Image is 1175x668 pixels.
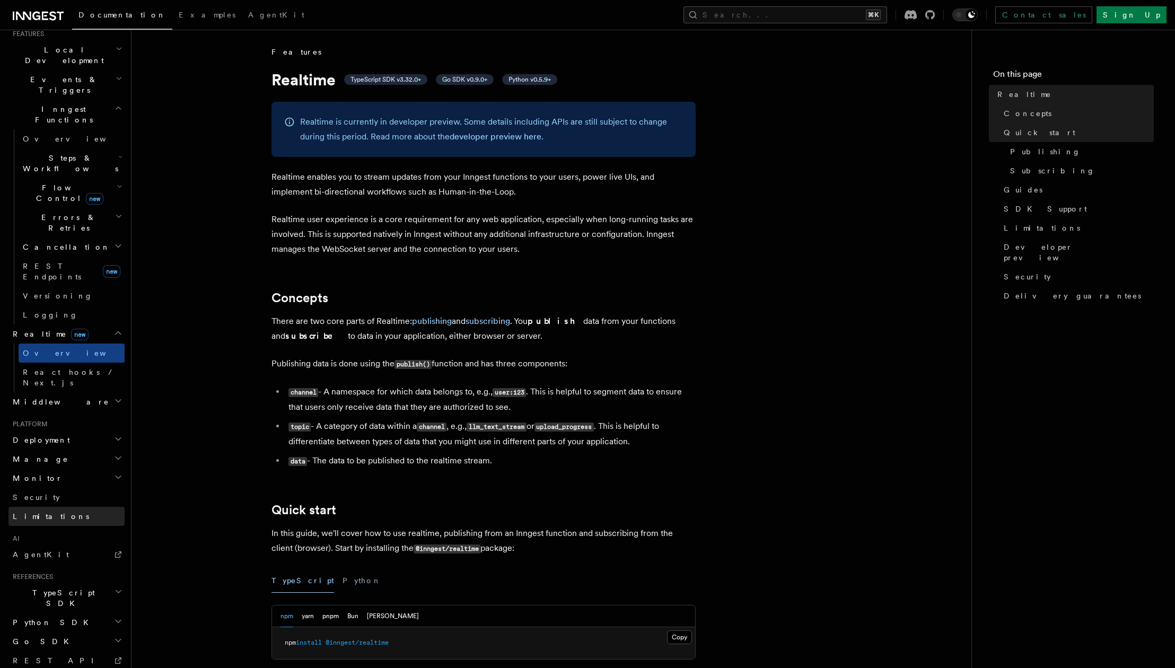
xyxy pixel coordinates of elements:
[8,450,125,469] button: Manage
[493,388,526,397] code: user:123
[23,135,132,143] span: Overview
[8,430,125,450] button: Deployment
[285,419,696,449] li: - A category of data within a , e.g., or . This is helpful to differentiate between types of data...
[302,605,314,627] button: yarn
[8,129,125,324] div: Inngest Functions
[271,47,321,57] span: Features
[8,617,95,628] span: Python SDK
[999,218,1154,238] a: Limitations
[8,613,125,632] button: Python SDK
[1004,108,1051,119] span: Concepts
[412,316,452,326] a: publishing
[8,30,44,38] span: Features
[8,454,68,464] span: Manage
[1010,165,1095,176] span: Subscribing
[450,131,541,142] a: developer preview here
[343,569,381,593] button: Python
[995,6,1092,23] a: Contact sales
[993,68,1154,85] h4: On this page
[72,3,172,30] a: Documentation
[271,291,328,305] a: Concepts
[8,545,125,564] a: AgentKit
[993,85,1154,104] a: Realtime
[13,493,60,502] span: Security
[296,639,322,646] span: install
[467,423,526,432] code: llm_text_stream
[8,473,63,484] span: Monitor
[19,208,125,238] button: Errors & Retries
[23,311,78,319] span: Logging
[8,632,125,651] button: Go SDK
[997,89,1051,100] span: Realtime
[285,453,696,469] li: - The data to be published to the realtime stream.
[23,349,132,357] span: Overview
[1097,6,1167,23] a: Sign Up
[271,70,696,89] h1: Realtime
[8,324,125,344] button: Realtimenew
[23,262,81,281] span: REST Endpoints
[19,286,125,305] a: Versioning
[1004,127,1075,138] span: Quick start
[952,8,978,21] button: Toggle dark mode
[300,115,683,144] p: Realtime is currently in developer preview. Some details including APIs are still subject to chan...
[8,74,116,95] span: Events & Triggers
[19,129,125,148] a: Overview
[442,75,487,84] span: Go SDK v0.9.0+
[534,423,594,432] code: upload_progress
[8,104,115,125] span: Inngest Functions
[1004,242,1154,263] span: Developer preview
[285,384,696,415] li: - A namespace for which data belongs to, e.g., . This is helpful to segment data to ensure that u...
[1004,204,1087,214] span: SDK Support
[350,75,421,84] span: TypeScript SDK v3.32.0+
[8,397,109,407] span: Middleware
[394,360,432,369] code: publish()
[271,526,696,556] p: In this guide, we'll cover how to use realtime, publishing from an Inngest function and subscribi...
[288,423,311,432] code: topic
[8,488,125,507] a: Security
[86,193,103,205] span: new
[172,3,242,29] a: Examples
[271,212,696,257] p: Realtime user experience is a core requirement for any web application, especially when long-runn...
[19,363,125,392] a: React hooks / Next.js
[8,587,115,609] span: TypeScript SDK
[19,182,117,204] span: Flow Control
[8,435,70,445] span: Deployment
[23,292,93,300] span: Versioning
[13,512,89,521] span: Limitations
[8,40,125,70] button: Local Development
[271,569,334,593] button: TypeScript
[19,212,115,233] span: Errors & Retries
[8,100,125,129] button: Inngest Functions
[8,573,53,581] span: References
[326,639,389,646] span: @inngest/realtime
[288,388,318,397] code: channel
[13,656,103,665] span: REST API
[271,314,696,344] p: There are two core parts of Realtime: and . You data from your functions and to data in your appl...
[280,605,293,627] button: npm
[71,329,89,340] span: new
[999,199,1154,218] a: SDK Support
[19,242,110,252] span: Cancellation
[248,11,304,19] span: AgentKit
[347,605,358,627] button: Bun
[8,507,125,526] a: Limitations
[1004,291,1141,301] span: Delivery guarantees
[417,423,446,432] code: channel
[1004,223,1080,233] span: Limitations
[19,344,125,363] a: Overview
[367,605,419,627] button: [PERSON_NAME]
[19,257,125,286] a: REST Endpointsnew
[1006,142,1154,161] a: Publishing
[8,392,125,411] button: Middleware
[1006,161,1154,180] a: Subscribing
[1010,146,1081,157] span: Publishing
[8,469,125,488] button: Monitor
[8,45,116,66] span: Local Development
[13,550,69,559] span: AgentKit
[271,356,696,372] p: Publishing data is done using the function and has three components:
[78,11,166,19] span: Documentation
[23,368,117,387] span: React hooks / Next.js
[999,123,1154,142] a: Quick start
[103,265,120,278] span: new
[1004,271,1051,282] span: Security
